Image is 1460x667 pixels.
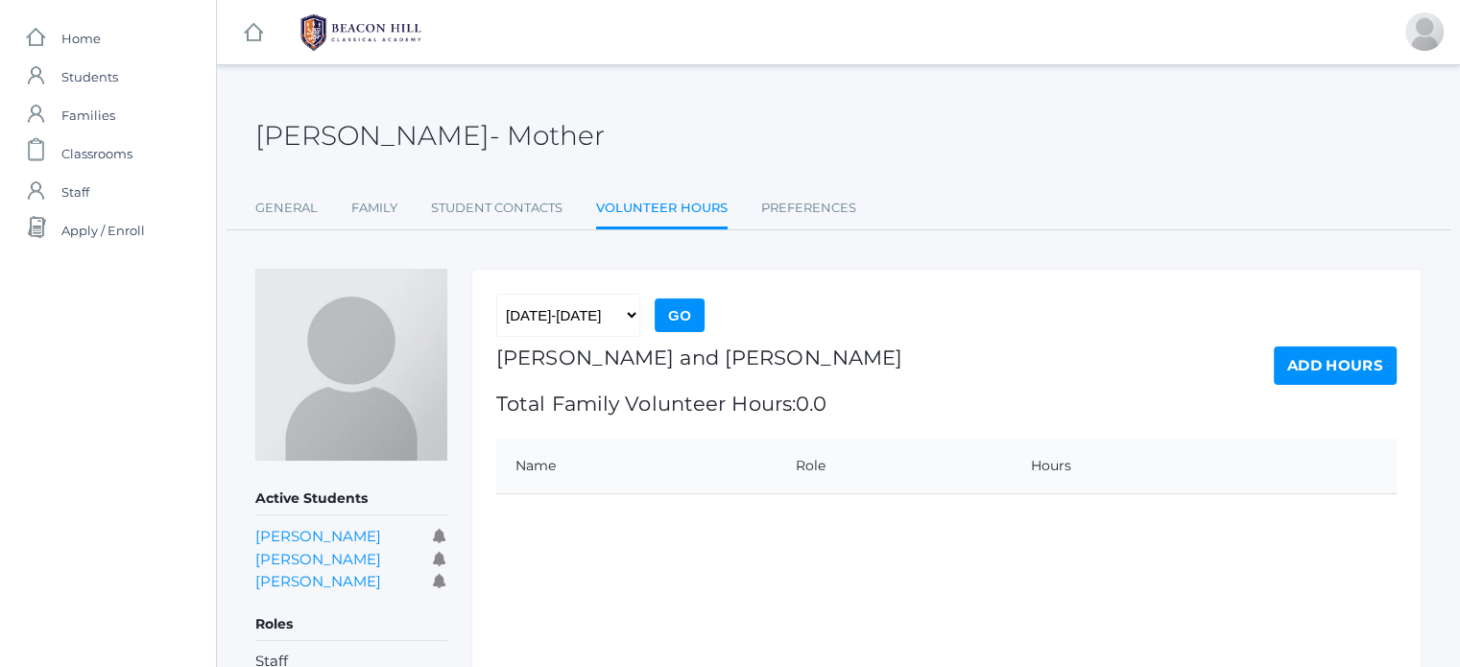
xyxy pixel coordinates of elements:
[255,189,318,227] a: General
[61,211,145,250] span: Apply / Enroll
[596,189,728,230] a: Volunteer Hours
[255,608,447,641] h5: Roles
[61,134,132,173] span: Classrooms
[1274,346,1397,385] a: Add Hours
[433,574,447,588] i: Receives communications for this student
[255,572,381,590] a: [PERSON_NAME]
[351,189,397,227] a: Family
[433,529,447,543] i: Receives communications for this student
[496,393,902,415] h1: Total Family Volunteer Hours:
[655,298,705,332] input: Go
[61,173,89,211] span: Staff
[61,19,101,58] span: Home
[255,550,381,568] a: [PERSON_NAME]
[61,96,115,134] span: Families
[496,439,777,494] th: Name
[777,439,1011,494] th: Role
[255,483,447,515] h5: Active Students
[61,58,118,96] span: Students
[255,269,447,461] img: Alison Little
[431,189,562,227] a: Student Contacts
[796,392,826,416] span: 0.0
[1405,12,1444,51] div: Alison Little
[1012,439,1292,494] th: Hours
[433,552,447,566] i: Receives communications for this student
[496,346,902,369] h1: [PERSON_NAME] and [PERSON_NAME]
[289,9,433,57] img: BHCALogos-05-308ed15e86a5a0abce9b8dd61676a3503ac9727e845dece92d48e8588c001991.png
[255,527,381,545] a: [PERSON_NAME]
[761,189,856,227] a: Preferences
[255,121,605,151] h2: [PERSON_NAME]
[490,119,605,152] span: - Mother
